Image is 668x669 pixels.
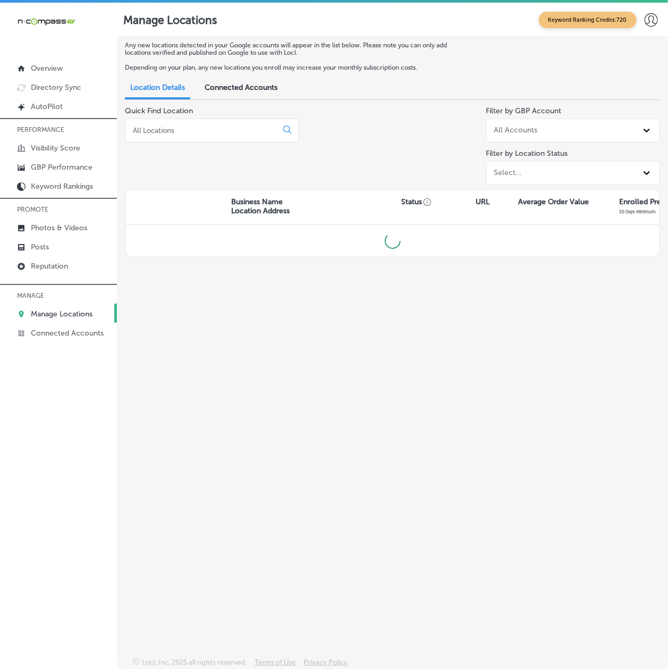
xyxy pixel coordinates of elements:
p: Keyword Rankings [31,182,93,191]
label: Filter by GBP Account [486,106,562,115]
div: All Accounts [494,126,538,135]
span: Location Details [130,83,185,92]
p: Overview [31,64,63,73]
p: URL [476,197,489,206]
p: Locl, Inc. 2025 all rights reserved. [142,658,247,666]
p: GBP Performance [31,163,92,172]
p: Manage Locations [31,310,92,319]
p: Photos & Videos [31,223,87,232]
p: Reputation [31,262,68,271]
p: Manage Locations [123,13,217,27]
p: Average Order Value [518,197,589,206]
p: Status [401,197,476,206]
p: AutoPilot [31,102,63,111]
span: Keyword Ranking Credits: 720 [539,12,637,28]
label: Quick Find Location [125,106,193,115]
p: Depending on your plan, any new locations you enroll may increase your monthly subscription costs. [125,64,473,71]
span: Connected Accounts [205,83,277,92]
p: 30 Days Minimum [619,209,656,214]
label: Filter by Location Status [486,149,568,158]
p: Any new locations detected in your Google accounts will appear in the list below. Please note you... [125,41,473,56]
p: Visibility Score [31,144,80,153]
p: Connected Accounts [31,329,104,338]
p: Business Name Location Address [231,197,290,215]
div: Select... [494,169,522,178]
p: Posts [31,242,49,252]
input: All Locations [132,126,275,135]
img: 660ab0bf-5cc7-4cb8-ba1c-48b5ae0f18e60NCTV_CLogo_TV_Black_-500x88.png [17,16,75,27]
p: Directory Sync [31,83,81,92]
